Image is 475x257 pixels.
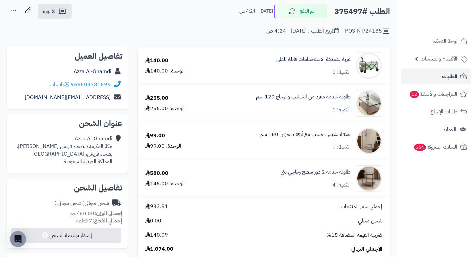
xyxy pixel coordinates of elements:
[421,54,457,64] span: الأقسام والمنتجات
[76,217,122,225] small: 7 قطعة
[433,37,457,46] span: لوحة التحكم
[10,231,26,247] div: Open Intercom Messenger
[276,56,351,63] a: عربة متعددة الاستخدامات قابلة للطي
[414,144,426,151] span: 354
[413,142,457,152] span: السلات المتروكة
[430,107,457,116] span: طلبات الإرجاع
[70,209,122,217] small: 60.00 كجم
[401,86,471,102] a: المراجعات والأسئلة12
[401,68,471,84] a: الطلبات
[145,67,185,75] div: الوحدة: 140.00
[334,5,390,18] h2: الطلب #375497
[281,168,351,176] a: طاولة خدمة 2 دور سطح زجاجي بني
[12,184,122,192] h2: تفاصيل الشحن
[71,80,111,88] a: 966503781599
[145,57,168,64] div: 140.00
[145,142,181,150] div: الوحدة: 99.00
[74,67,111,75] a: Azza Al-Ghamdi
[341,203,382,210] span: إجمالي سعر المنتجات
[266,27,339,35] div: تاريخ الطلب : [DATE] - 4:24 ص
[54,199,85,207] span: ( شحن مجاني )
[92,217,122,225] strong: إجمالي القطع:
[50,80,69,88] a: واتساب
[410,91,419,98] span: 12
[356,90,382,117] img: 1751785797-1-90x90.jpg
[332,106,351,114] div: الكمية: 1
[345,27,390,35] div: POS-NT/24185
[145,132,165,140] div: 99.00
[256,93,351,101] a: طاولة خدمة مفرد من الخشب والزجاج 120 سم
[401,139,471,155] a: السلات المتروكة354
[356,165,382,192] img: 1756035167-1-90x90.jpg
[239,8,273,15] small: [DATE] - 4:24 ص
[12,119,122,127] h2: عنوان الشحن
[145,170,168,177] div: 580.00
[145,203,168,210] span: 933.91
[401,33,471,49] a: لوحة التحكم
[356,53,382,79] img: 1740750155-1-90x90.jpg
[401,121,471,137] a: العملاء
[12,52,122,60] h2: تفاصيل العميل
[326,231,382,239] span: ضريبة القيمة المضافة 15%
[94,209,122,217] strong: إجمالي الوزن:
[274,4,327,18] button: تم الدفع
[332,181,351,189] div: الكمية: 4
[145,105,185,112] div: الوحدة: 255.00
[442,72,457,81] span: الطلبات
[351,245,382,253] span: الإجمالي النهائي
[358,217,382,225] span: شحن مجاني
[332,144,351,151] div: الكمية: 1
[332,68,351,76] div: الكمية: 1
[401,104,471,120] a: طلبات الإرجاع
[145,231,168,239] span: 140.09
[25,93,111,101] a: [EMAIL_ADDRESS][DOMAIN_NAME]
[43,7,57,15] span: الفاتورة
[145,180,185,188] div: الوحدة: 145.00
[260,131,351,138] a: علاقة ملابس خشب مع أرفف تخزين 180 سم
[145,217,161,225] span: 0.00
[145,94,168,102] div: 255.00
[38,4,72,19] a: الفاتورة
[356,128,382,154] img: 1753166193-1-90x90.jpg
[409,89,457,99] span: المراجعات والأسئلة
[54,199,109,207] div: شحن مجاني
[17,135,112,165] div: Azza Al-Ghamdi مكة المكرمه/ بطحاء قريش [PERSON_NAME]، بطحاء قريش، [GEOGRAPHIC_DATA] المملكة العرب...
[11,228,121,243] button: إصدار بوليصة الشحن
[145,245,173,253] span: 1,074.00
[443,125,456,134] span: العملاء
